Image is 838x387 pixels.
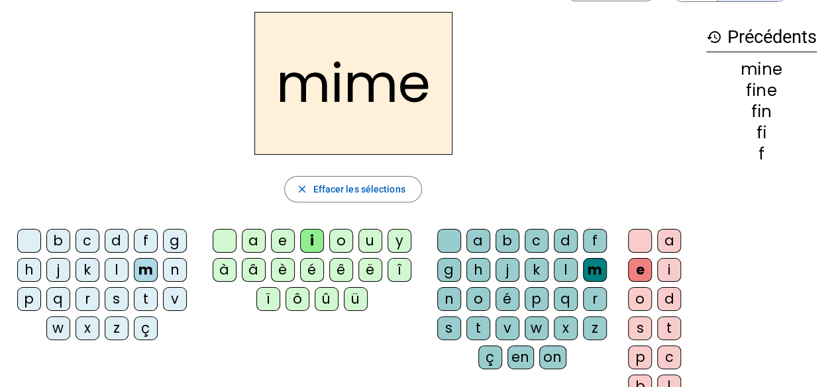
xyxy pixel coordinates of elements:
div: n [437,287,461,311]
div: û [315,287,339,311]
div: ô [286,287,309,311]
div: k [76,258,99,282]
h2: mime [254,12,452,155]
div: a [657,229,681,253]
h3: Précédents [706,22,817,52]
div: v [496,316,519,340]
div: c [76,229,99,253]
div: ë [358,258,382,282]
div: q [554,287,578,311]
div: p [17,287,41,311]
mat-icon: close [295,183,307,195]
div: o [466,287,490,311]
div: fine [706,83,817,99]
div: c [525,229,549,253]
div: fin [706,104,817,120]
div: j [46,258,70,282]
div: c [657,345,681,369]
mat-icon: history [706,29,722,45]
div: i [657,258,681,282]
div: b [496,229,519,253]
div: è [271,258,295,282]
div: j [496,258,519,282]
div: z [105,316,129,340]
div: d [105,229,129,253]
div: s [105,287,129,311]
div: k [525,258,549,282]
div: w [46,316,70,340]
div: n [163,258,187,282]
div: o [329,229,353,253]
div: m [583,258,607,282]
div: h [466,258,490,282]
div: p [525,287,549,311]
div: v [163,287,187,311]
div: r [583,287,607,311]
div: f [134,229,158,253]
div: ï [256,287,280,311]
div: u [358,229,382,253]
div: f [706,146,817,162]
div: à [213,258,236,282]
div: d [554,229,578,253]
div: x [76,316,99,340]
div: z [583,316,607,340]
div: mine [706,62,817,77]
div: fi [706,125,817,141]
div: â [242,258,266,282]
div: p [628,345,652,369]
div: g [437,258,461,282]
div: s [437,316,461,340]
div: q [46,287,70,311]
div: l [554,258,578,282]
div: é [496,287,519,311]
div: é [300,258,324,282]
div: t [134,287,158,311]
div: w [525,316,549,340]
div: on [539,345,566,369]
div: d [657,287,681,311]
div: ü [344,287,368,311]
div: x [554,316,578,340]
div: a [242,229,266,253]
div: i [300,229,324,253]
div: t [657,316,681,340]
div: m [134,258,158,282]
div: f [583,229,607,253]
div: ê [329,258,353,282]
div: en [507,345,534,369]
div: l [105,258,129,282]
div: ç [478,345,502,369]
div: e [628,258,652,282]
div: r [76,287,99,311]
div: b [46,229,70,253]
span: Effacer les sélections [313,181,405,197]
div: t [466,316,490,340]
div: e [271,229,295,253]
div: h [17,258,41,282]
div: a [466,229,490,253]
div: ç [134,316,158,340]
div: g [163,229,187,253]
div: o [628,287,652,311]
div: s [628,316,652,340]
div: î [388,258,411,282]
button: Effacer les sélections [284,176,421,202]
div: y [388,229,411,253]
